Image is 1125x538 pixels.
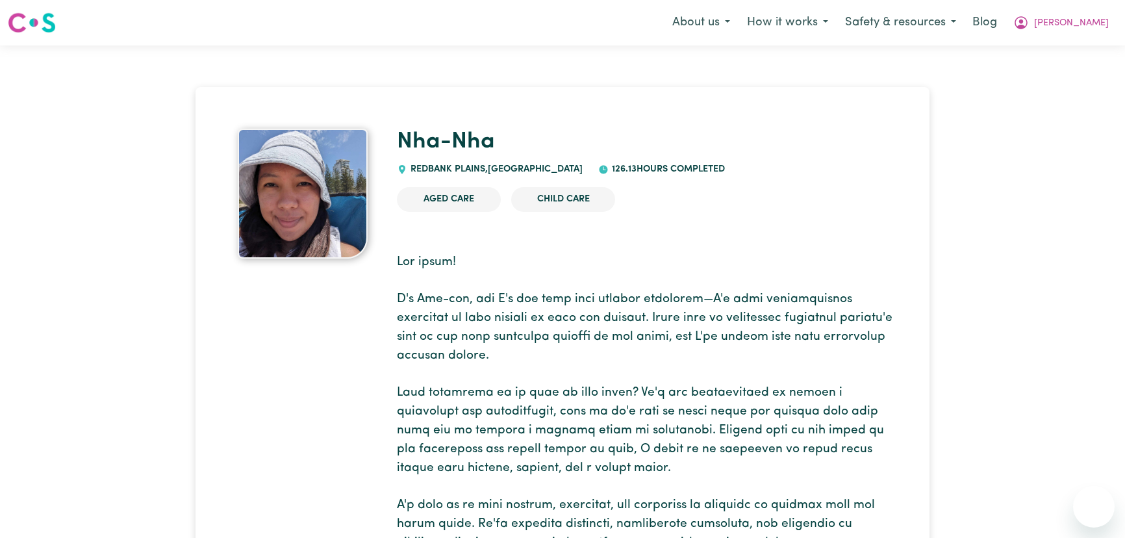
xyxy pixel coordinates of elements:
[739,9,837,36] button: How it works
[837,9,965,36] button: Safety & resources
[664,9,739,36] button: About us
[1034,16,1109,31] span: [PERSON_NAME]
[407,164,583,174] span: REDBANK PLAINS , [GEOGRAPHIC_DATA]
[8,11,56,34] img: Careseekers logo
[609,164,725,174] span: 126.13 hours completed
[8,8,56,38] a: Careseekers logo
[238,129,368,259] img: Nha-Nha
[397,187,501,212] li: Aged Care
[965,8,1005,37] a: Blog
[511,187,615,212] li: Child care
[224,129,382,259] a: Nha-Nha's profile picture'
[397,131,495,153] a: Nha-Nha
[1005,9,1117,36] button: My Account
[1073,486,1115,528] iframe: Button to launch messaging window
